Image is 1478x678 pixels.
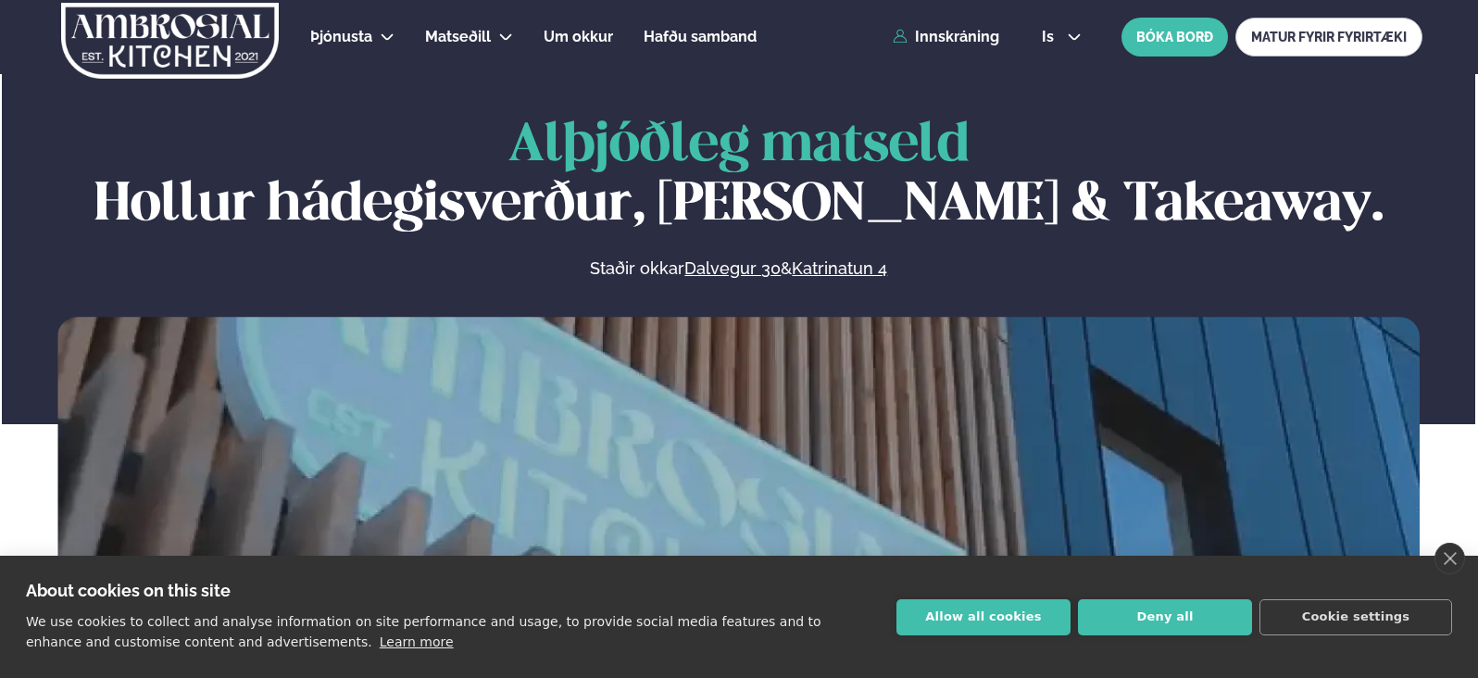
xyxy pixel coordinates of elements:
[896,599,1071,635] button: Allow all cookies
[644,28,757,45] span: Hafðu samband
[57,117,1420,235] h1: Hollur hádegisverður, [PERSON_NAME] & Takeaway.
[1042,30,1059,44] span: is
[59,3,281,79] img: logo
[1121,18,1228,56] button: BÓKA BORÐ
[380,634,454,649] a: Learn more
[544,28,613,45] span: Um okkur
[310,26,372,48] a: Þjónusta
[1078,599,1252,635] button: Deny all
[425,28,491,45] span: Matseðill
[644,26,757,48] a: Hafðu samband
[26,614,821,649] p: We use cookies to collect and analyse information on site performance and usage, to provide socia...
[508,120,970,171] span: Alþjóðleg matseld
[1235,18,1422,56] a: MATUR FYRIR FYRIRTÆKI
[792,257,887,280] a: Katrinatun 4
[544,26,613,48] a: Um okkur
[684,257,781,280] a: Dalvegur 30
[26,581,231,600] strong: About cookies on this site
[425,26,491,48] a: Matseðill
[893,29,999,45] a: Innskráning
[310,28,372,45] span: Þjónusta
[1027,30,1096,44] button: is
[389,257,1089,280] p: Staðir okkar &
[1259,599,1452,635] button: Cookie settings
[1434,543,1465,574] a: close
